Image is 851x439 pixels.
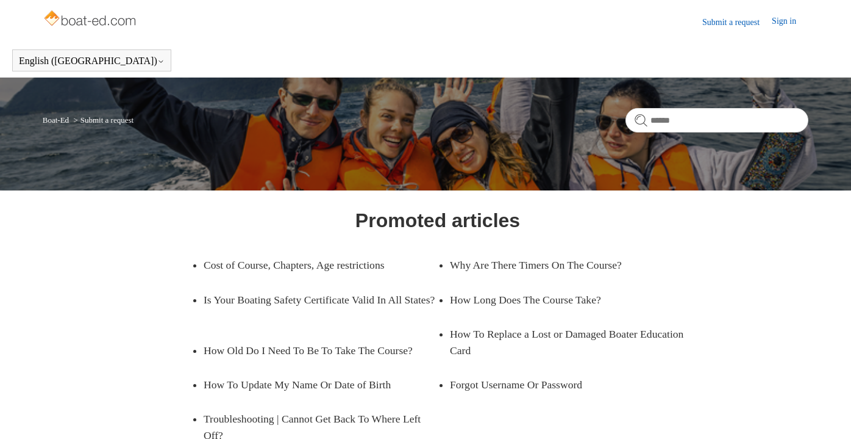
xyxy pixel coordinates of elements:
[43,115,71,125] li: Boat-Ed
[450,368,666,402] a: Forgot Username Or Password
[450,248,666,282] a: Why Are There Timers On The Course?
[772,15,808,29] a: Sign in
[355,206,520,235] h1: Promoted articles
[19,56,165,67] button: English ([GEOGRAPHIC_DATA])
[71,115,134,125] li: Submit a request
[204,333,419,368] a: How Old Do I Need To Be To Take The Course?
[702,16,772,29] a: Submit a request
[450,317,684,368] a: How To Replace a Lost or Damaged Boater Education Card
[204,368,419,402] a: How To Update My Name Or Date of Birth
[204,283,438,317] a: Is Your Boating Safety Certificate Valid In All States?
[450,283,666,317] a: How Long Does The Course Take?
[43,115,69,125] a: Boat-Ed
[43,7,140,32] img: Boat-Ed Help Center home page
[625,108,808,132] input: Search
[204,248,419,282] a: Cost of Course, Chapters, Age restrictions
